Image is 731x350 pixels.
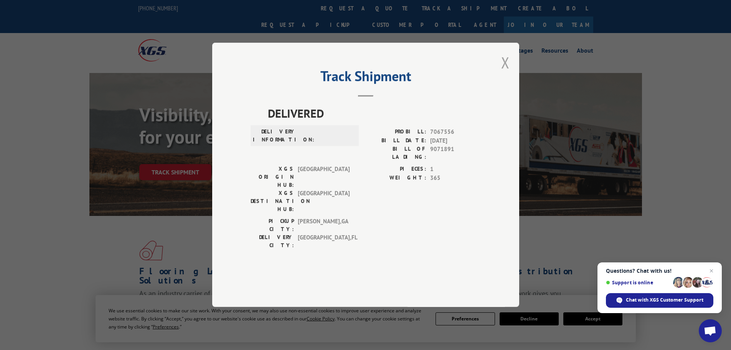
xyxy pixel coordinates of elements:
[251,165,294,189] label: XGS ORIGIN HUB:
[606,280,670,285] span: Support is online
[251,234,294,250] label: DELIVERY CITY:
[366,174,426,182] label: WEIGHT:
[268,105,481,122] span: DELIVERED
[366,128,426,137] label: PROBILL:
[298,234,350,250] span: [GEOGRAPHIC_DATA] , FL
[606,293,713,308] div: Chat with XGS Customer Support
[430,136,481,145] span: [DATE]
[253,128,296,144] label: DELIVERY INFORMATION:
[501,52,510,73] button: Close modal
[430,174,481,182] span: 365
[298,217,350,234] span: [PERSON_NAME] , GA
[430,128,481,137] span: 7067556
[366,145,426,161] label: BILL OF LADING:
[298,189,350,214] span: [GEOGRAPHIC_DATA]
[699,319,722,342] div: Open chat
[430,165,481,174] span: 1
[707,266,716,275] span: Close chat
[251,217,294,234] label: PICKUP CITY:
[251,71,481,85] h2: Track Shipment
[251,189,294,214] label: XGS DESTINATION HUB:
[626,297,703,304] span: Chat with XGS Customer Support
[298,165,350,189] span: [GEOGRAPHIC_DATA]
[606,268,713,274] span: Questions? Chat with us!
[366,136,426,145] label: BILL DATE:
[366,165,426,174] label: PIECES:
[430,145,481,161] span: 9071891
